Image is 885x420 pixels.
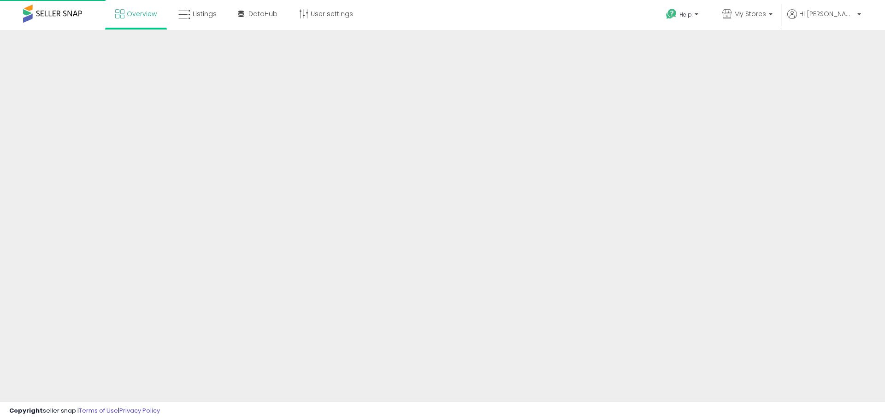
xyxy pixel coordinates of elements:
a: Help [659,1,708,30]
a: Hi [PERSON_NAME] [787,9,861,30]
a: Terms of Use [79,406,118,415]
span: Help [679,11,692,18]
span: Listings [193,9,217,18]
strong: Copyright [9,406,43,415]
span: Hi [PERSON_NAME] [799,9,855,18]
i: Get Help [666,8,677,20]
div: seller snap | | [9,407,160,415]
span: My Stores [734,9,766,18]
a: Privacy Policy [119,406,160,415]
span: DataHub [248,9,277,18]
span: Overview [127,9,157,18]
